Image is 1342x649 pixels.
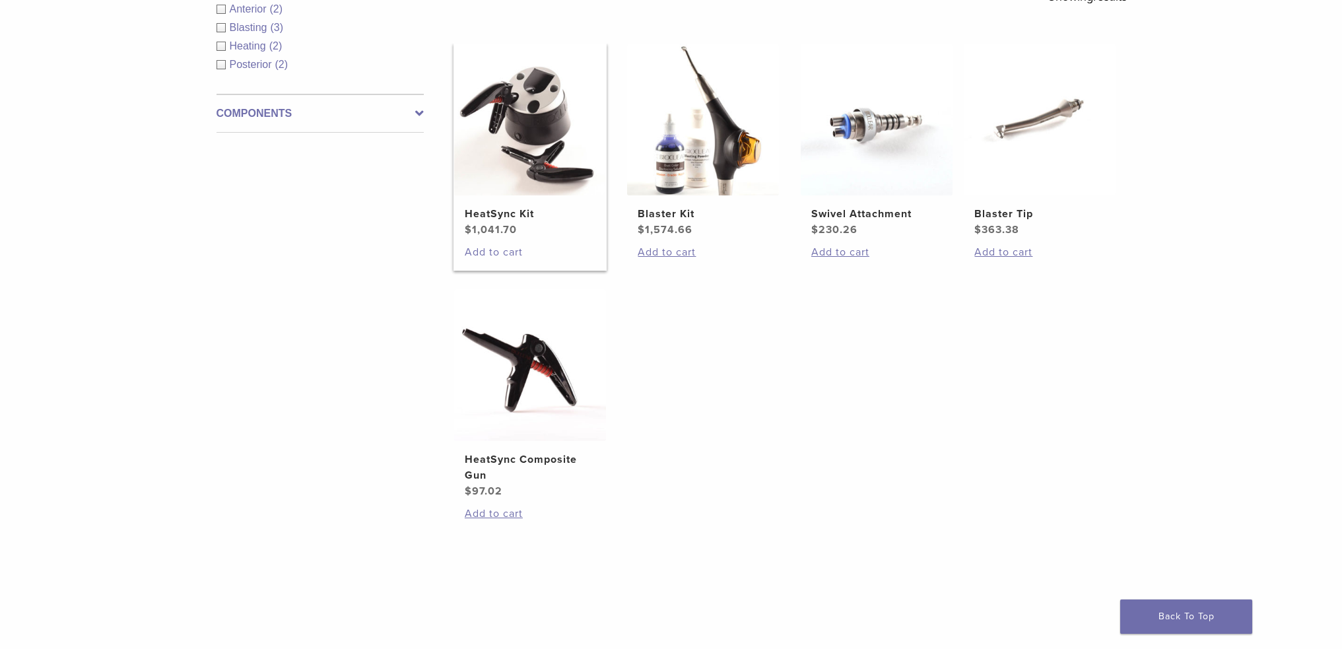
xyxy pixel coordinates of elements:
img: HeatSync Composite Gun [454,289,606,441]
span: $ [465,223,472,236]
span: (2) [269,40,283,51]
a: Add to cart: “Blaster Tip” [974,244,1105,260]
span: (2) [275,59,288,70]
span: $ [638,223,645,236]
a: HeatSync KitHeatSync Kit $1,041.70 [453,44,607,238]
span: (2) [270,3,283,15]
span: Anterior [230,3,270,15]
img: Blaster Tip [964,44,1116,195]
a: Blaster TipBlaster Tip $363.38 [963,44,1117,238]
bdi: 230.26 [811,223,857,236]
img: Blaster Kit [627,44,779,195]
bdi: 97.02 [465,485,502,498]
a: Swivel AttachmentSwivel Attachment $230.26 [800,44,954,238]
span: Posterior [230,59,275,70]
span: (3) [270,22,283,33]
h2: Blaster Kit [638,206,768,222]
h2: Blaster Tip [974,206,1105,222]
bdi: 363.38 [974,223,1019,236]
a: Add to cart: “HeatSync Kit” [465,244,595,260]
span: $ [465,485,472,498]
a: Blaster KitBlaster Kit $1,574.66 [626,44,780,238]
a: Add to cart: “Blaster Kit” [638,244,768,260]
h2: HeatSync Kit [465,206,595,222]
span: Heating [230,40,269,51]
img: HeatSync Kit [454,44,606,195]
a: HeatSync Composite GunHeatSync Composite Gun $97.02 [453,289,607,499]
h2: HeatSync Composite Gun [465,452,595,483]
img: Swivel Attachment [801,44,953,195]
bdi: 1,574.66 [638,223,692,236]
span: $ [974,223,982,236]
span: $ [811,223,819,236]
span: Blasting [230,22,271,33]
a: Add to cart: “Swivel Attachment” [811,244,942,260]
a: Back To Top [1120,599,1252,634]
h2: Swivel Attachment [811,206,942,222]
bdi: 1,041.70 [465,223,517,236]
label: Components [217,106,424,121]
a: Add to cart: “HeatSync Composite Gun” [465,506,595,522]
